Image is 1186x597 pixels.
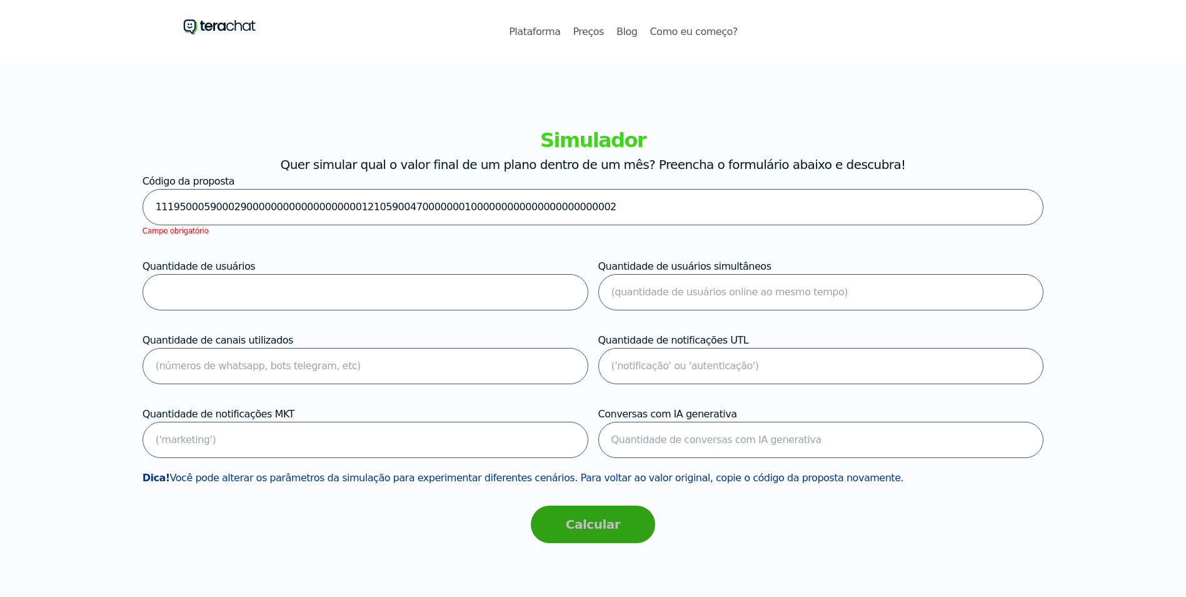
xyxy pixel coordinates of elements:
[143,408,294,420] label: Quantidade de notificações MKT
[573,24,603,39] a: Preços
[509,24,560,39] a: Plataforma
[143,175,235,187] label: Código da proposta
[143,348,588,384] input: (números de whatsapp, bots telegram, etc)
[183,15,256,38] a: Ir para o início
[598,422,1044,458] input: Quantidade de conversas com IA generativa
[143,334,293,346] label: Quantidade de canais utilizados
[598,274,1044,310] input: (quantidade de usuários online ao mesmo tempo)
[143,260,256,272] label: Quantidade de usuários
[143,472,170,484] b: Dica!
[598,348,1044,384] input: ('notificação' ou 'autenticação')
[143,189,1044,225] input: Está na proposta comercial
[650,24,737,39] a: Como eu começo?
[616,24,637,39] a: Blog
[531,506,656,543] button: Calcular
[143,155,1044,174] p: Quer simular qual o valor final de um plano dentro de um mês? Preencha o formulário abaixo e desc...
[598,260,771,272] label: Quantidade de usuários simultâneos
[143,225,1044,237] div: Campo obrigatório
[143,471,1044,486] p: Você pode alterar os parâmetros da simulação para experimentar diferentes cenários. Para voltar a...
[598,334,749,346] label: Quantidade de notificações UTL
[143,422,588,458] input: ('marketing')
[598,408,737,420] label: Conversas com IA generativa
